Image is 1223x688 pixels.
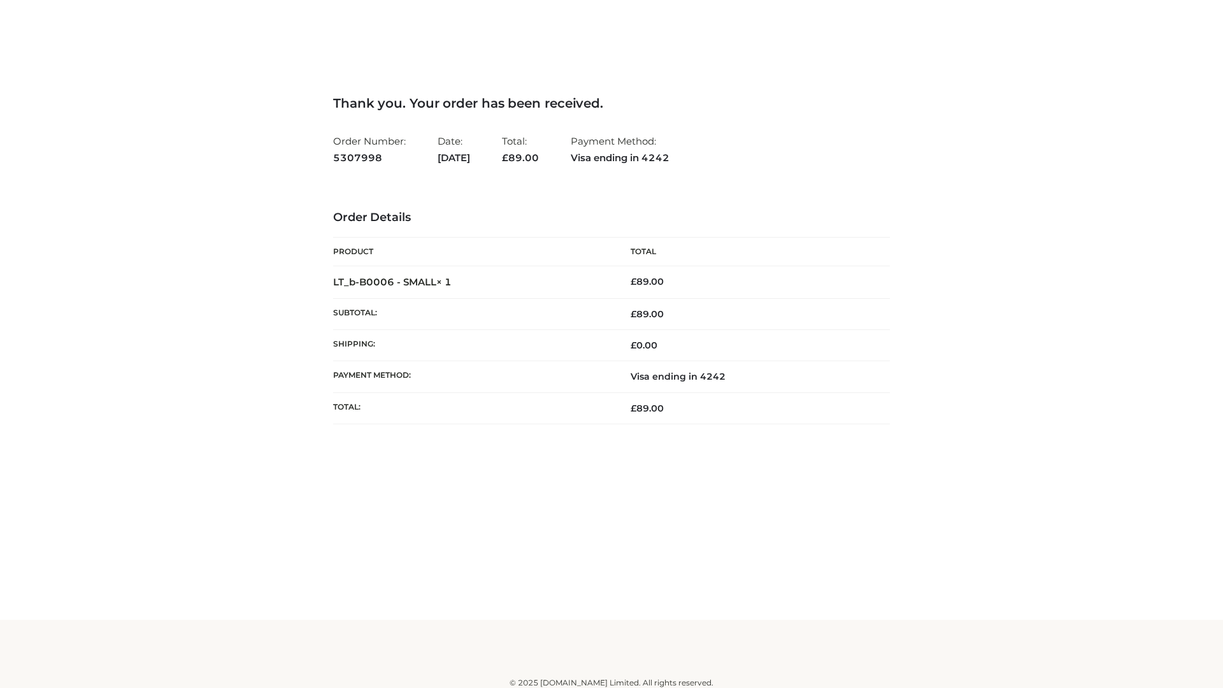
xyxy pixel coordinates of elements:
span: £ [631,276,636,287]
th: Product [333,238,611,266]
li: Order Number: [333,130,406,169]
th: Total: [333,392,611,424]
th: Total [611,238,890,266]
span: £ [502,152,508,164]
bdi: 0.00 [631,340,657,351]
strong: LT_b-B0006 - SMALL [333,276,452,288]
bdi: 89.00 [631,276,664,287]
strong: [DATE] [438,150,470,166]
span: £ [631,308,636,320]
th: Subtotal: [333,298,611,329]
strong: × 1 [436,276,452,288]
strong: 5307998 [333,150,406,166]
li: Total: [502,130,539,169]
span: 89.00 [502,152,539,164]
span: £ [631,340,636,351]
h3: Order Details [333,211,890,225]
strong: Visa ending in 4242 [571,150,669,166]
span: £ [631,403,636,414]
span: 89.00 [631,403,664,414]
th: Shipping: [333,330,611,361]
li: Date: [438,130,470,169]
th: Payment method: [333,361,611,392]
li: Payment Method: [571,130,669,169]
h3: Thank you. Your order has been received. [333,96,890,111]
td: Visa ending in 4242 [611,361,890,392]
span: 89.00 [631,308,664,320]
